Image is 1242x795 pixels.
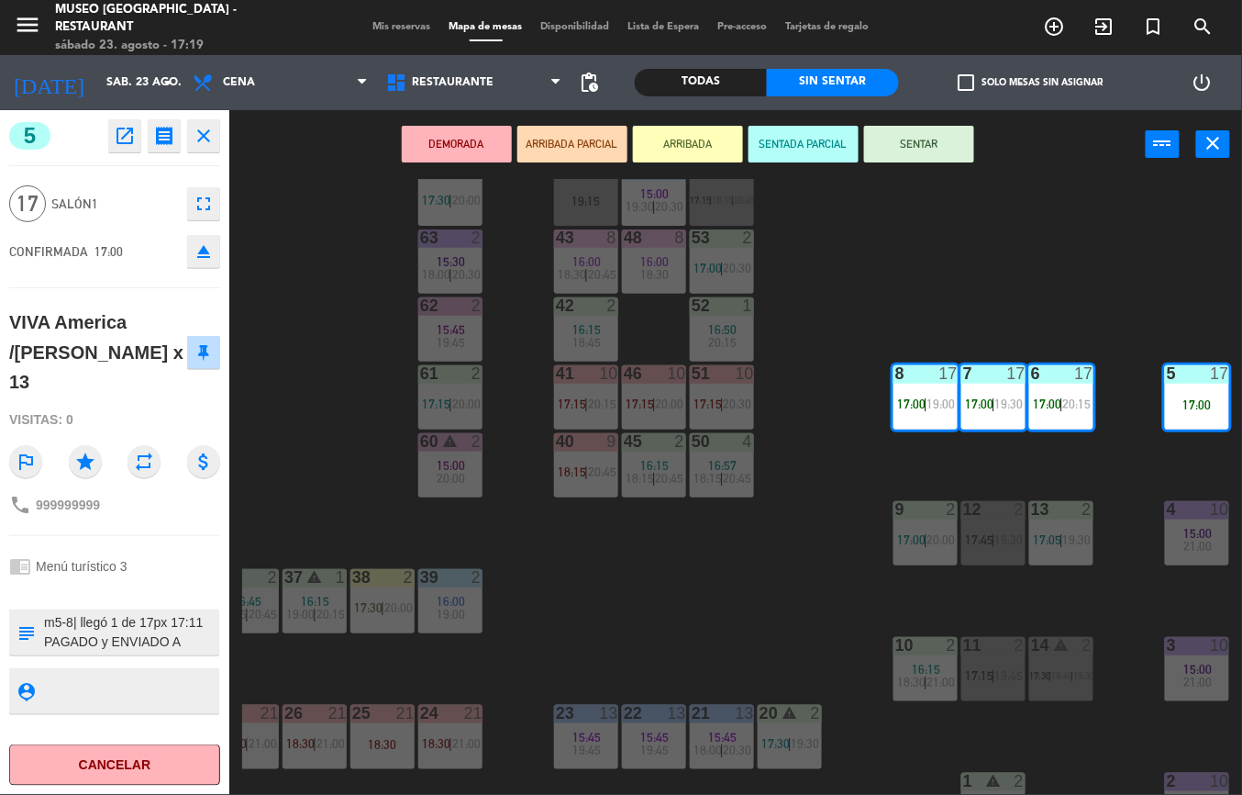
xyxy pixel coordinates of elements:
[316,736,345,751] span: 21:00
[963,637,964,654] div: 11
[709,335,737,350] span: 20:15
[1192,16,1214,38] i: search
[1063,532,1092,547] span: 19:30
[313,736,316,751] span: |
[724,261,752,275] span: 20:30
[792,736,820,751] span: 19:30
[556,365,557,382] div: 41
[471,569,482,586] div: 2
[573,254,602,269] span: 16:00
[187,235,220,268] button: eject
[749,126,859,162] button: SENTADA PARCIAL
[55,37,297,55] div: sábado 23. agosto - 17:19
[1075,365,1093,382] div: 17
[128,445,161,478] i: repeat
[440,22,532,32] span: Mapa de mesas
[693,743,722,757] span: 18:00
[995,668,1024,683] span: 19:45
[1031,637,1032,654] div: 14
[471,230,482,246] div: 2
[782,705,797,721] i: warning
[736,365,754,382] div: 10
[652,471,656,486] span: |
[724,743,752,757] span: 20:30
[1044,16,1066,38] i: add_circle_outline
[939,365,958,382] div: 17
[624,230,625,246] div: 48
[452,397,481,411] span: 20:00
[14,11,41,45] button: menu
[995,397,1024,411] span: 19:30
[656,471,684,486] span: 20:45
[985,773,1001,789] i: warning
[652,397,656,411] span: |
[573,730,602,745] span: 15:45
[384,600,413,615] span: 20:00
[692,433,693,450] div: 50
[420,162,421,178] div: 64
[965,397,993,411] span: 17:00
[1143,16,1165,38] i: turned_in_not
[438,458,466,473] span: 15:00
[959,74,1103,91] label: Solo mesas sin asignar
[692,230,693,246] div: 53
[249,607,277,621] span: 20:45
[1211,773,1229,789] div: 10
[691,195,712,206] span: 17:15
[558,397,586,411] span: 17:15
[336,569,347,586] div: 1
[743,433,754,450] div: 4
[1031,365,1032,382] div: 6
[438,335,466,350] span: 19:45
[777,22,879,32] span: Tarjetas de regalo
[641,186,670,201] span: 15:00
[94,244,123,259] span: 17:00
[924,397,927,411] span: |
[668,365,686,382] div: 10
[641,730,670,745] span: 15:45
[420,230,421,246] div: 63
[422,736,450,751] span: 18:30
[641,458,670,473] span: 16:15
[404,569,415,586] div: 2
[412,76,493,89] span: Restaurante
[675,162,686,178] div: 2
[422,193,450,207] span: 17:30
[709,730,737,745] span: 15:45
[897,675,926,689] span: 18:30
[9,445,42,478] i: outlined_flag
[69,445,102,478] i: star
[811,705,822,722] div: 2
[1184,539,1213,554] span: 21:00
[187,445,220,478] i: attach_money
[720,261,724,275] span: |
[573,335,602,350] span: 18:45
[1167,773,1168,789] div: 2
[709,322,737,337] span: 16:50
[897,532,926,547] span: 17:00
[420,569,421,586] div: 39
[963,501,964,518] div: 12
[261,705,279,722] div: 21
[913,662,941,677] span: 16:15
[720,471,724,486] span: |
[268,569,279,586] div: 2
[947,501,958,518] div: 2
[284,705,285,722] div: 26
[1049,670,1052,681] span: |
[1184,662,1213,677] span: 15:00
[556,705,557,722] div: 23
[402,126,512,162] button: DEMORADA
[965,668,993,683] span: 17:15
[193,193,215,215] i: fullscreen
[720,397,724,411] span: |
[761,736,790,751] span: 17:30
[924,532,927,547] span: |
[16,681,36,701] i: person_pin
[352,705,353,722] div: 25
[641,267,670,282] span: 18:30
[760,705,760,722] div: 20
[1167,637,1168,654] div: 3
[381,600,384,615] span: |
[36,559,128,574] span: Menú turístico 3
